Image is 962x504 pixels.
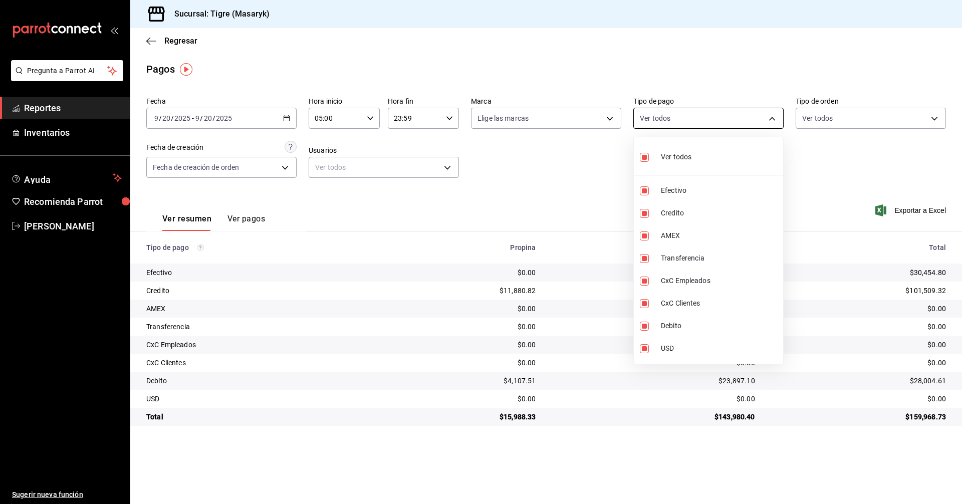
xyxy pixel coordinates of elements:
[661,152,691,162] span: Ver todos
[661,208,779,218] span: Credito
[661,230,779,241] span: AMEX
[661,276,779,286] span: CxC Empleados
[661,253,779,264] span: Transferencia
[661,321,779,331] span: Debito
[661,298,779,309] span: CxC Clientes
[661,185,779,196] span: Efectivo
[180,63,192,76] img: Tooltip marker
[661,343,779,354] span: USD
